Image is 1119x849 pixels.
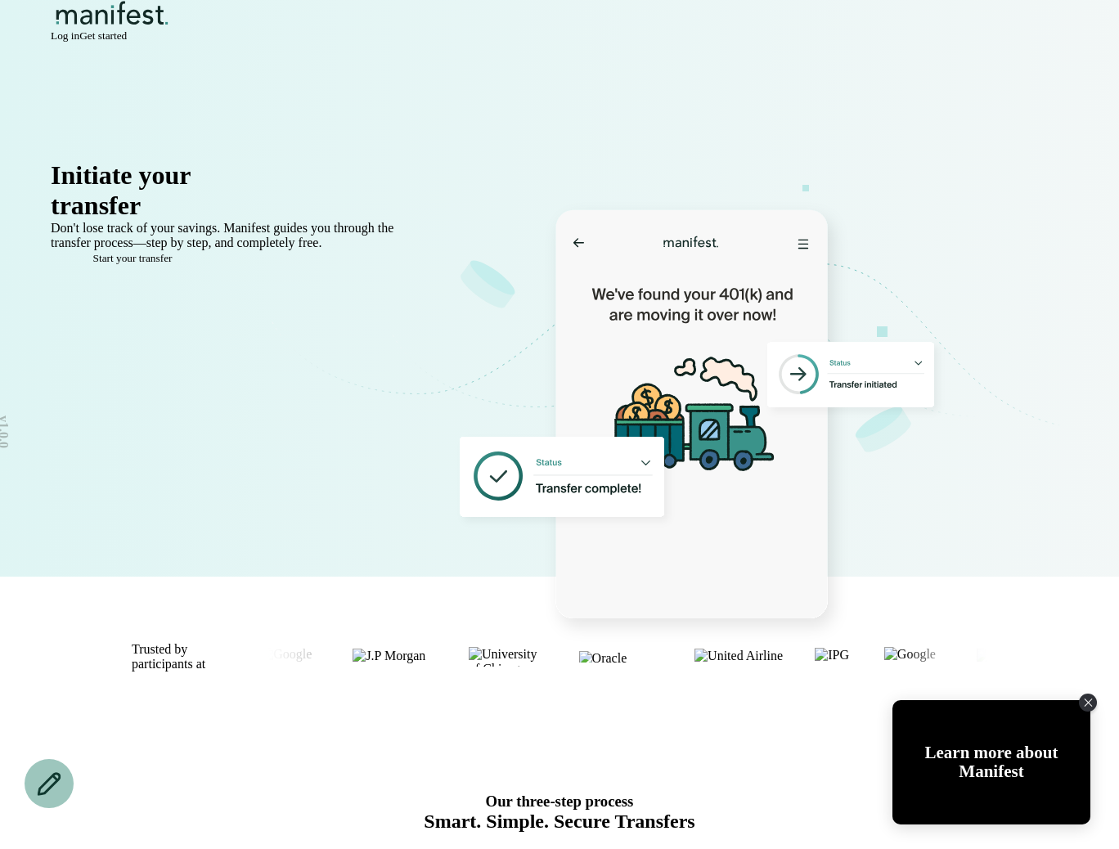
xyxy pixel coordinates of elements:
p: Trusted by participants at [132,642,205,672]
div: Open Tolstoy widget [892,700,1090,824]
img: United Airline [694,649,784,666]
div: Open Tolstoy [892,700,1090,824]
img: J.P Morgan [977,649,1061,666]
img: Google [260,647,321,667]
p: Don't lose track of your savings. Manifest guides you through the transfer process—step by step, ... [51,221,415,250]
button: Start your transfer [51,252,214,265]
img: Oracle [579,651,663,662]
span: in minutes [141,191,258,220]
h1: Initiate your [51,160,415,191]
img: IPG [815,648,853,667]
h2: Smart. Simple. Secure Transfers [51,811,1068,833]
span: Start your transfer [93,252,173,264]
div: Close Tolstoy widget [1079,694,1097,712]
h3: Our three-step process [51,793,1068,811]
div: Tolstoy bubble widget [892,700,1090,824]
span: Log in [51,29,79,42]
img: University of Chicago [469,647,548,667]
button: Get started [79,29,127,43]
button: Log in [51,29,79,43]
img: Google [884,647,946,667]
div: Learn more about Manifest [892,743,1090,781]
span: Get started [79,29,127,42]
img: J.P Morgan [353,649,437,666]
h1: transfer [51,191,415,221]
